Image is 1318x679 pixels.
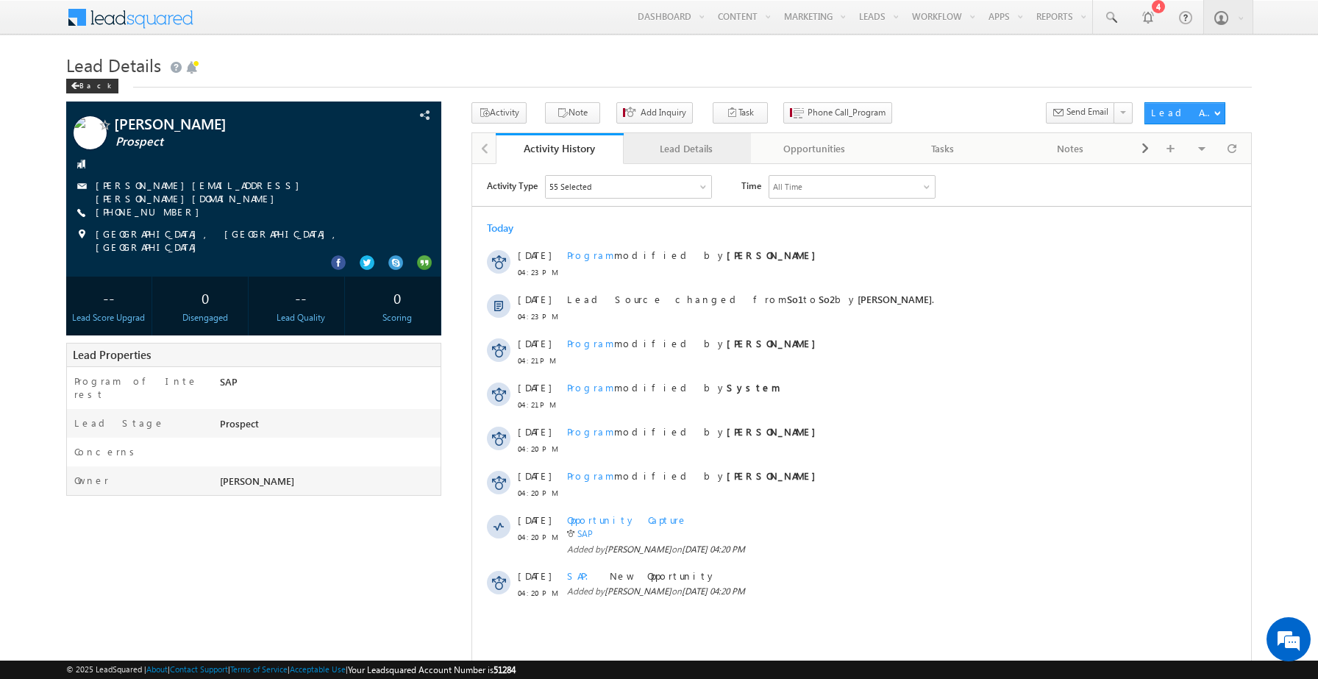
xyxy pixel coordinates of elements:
strong: [PERSON_NAME] [254,85,351,97]
div: 55 Selected [77,16,119,29]
span: Add Inquiry [641,106,686,119]
span: SAP [95,405,126,418]
strong: [PERSON_NAME] [254,261,351,274]
span: [DATE] [46,85,79,98]
div: -- [70,284,149,311]
span: Program [95,85,142,97]
span: Activity Type [15,11,65,33]
span: Lead Properties [73,347,151,362]
span: Send Email [1066,105,1108,118]
a: Terms of Service [230,664,288,674]
span: modified by [95,85,351,98]
span: So2 [346,129,363,141]
button: Add Inquiry [616,102,693,124]
span: [DATE] [46,173,79,186]
span: [DATE] [46,405,79,419]
div: Opportunities [763,140,866,157]
span: Your Leadsquared Account Number is [348,664,516,675]
a: [PERSON_NAME][EMAIL_ADDRESS][PERSON_NAME][DOMAIN_NAME] [96,179,307,205]
span: modified by [95,261,351,274]
div: All Time [301,16,330,29]
span: Phone Call_Program [808,106,886,119]
span: © 2025 LeadSquared | | | | | [66,663,516,677]
span: 04:21 PM [46,234,90,247]
a: Tasks [879,133,1007,164]
span: [DATE] 04:20 PM [210,380,273,391]
a: Acceptable Use [290,664,346,674]
span: Added by on [95,421,706,434]
div: Sales Activity,Program,Email Bounced,Email Link Clicked,Email Marked Spam & 50 more.. [74,12,239,34]
a: Lead Details [624,133,752,164]
span: New Opportunity [138,405,244,418]
span: 04:21 PM [46,190,90,203]
span: modified by [95,173,351,186]
a: SAP [105,364,121,375]
div: Lead Details [635,140,738,157]
span: [PERSON_NAME] [132,422,199,433]
div: 0 [358,284,437,311]
span: Program [95,305,142,318]
span: [DATE] [46,349,79,363]
img: Profile photo [74,116,107,154]
span: 04:23 PM [46,146,90,159]
label: Owner [74,474,109,487]
button: Send Email [1046,102,1115,124]
a: Back [66,78,126,90]
a: Activity History [496,133,624,164]
span: [GEOGRAPHIC_DATA], [GEOGRAPHIC_DATA], [GEOGRAPHIC_DATA] [96,227,402,254]
div: Lead Score Upgrad [70,311,149,324]
span: modified by [95,305,351,319]
span: Time [269,11,289,33]
div: Back [66,79,118,93]
button: Task [713,102,768,124]
span: [PERSON_NAME] [220,474,294,487]
span: [DATE] 04:20 PM [210,422,273,433]
button: Lead Actions [1144,102,1225,124]
span: [PERSON_NAME] [114,116,349,131]
div: Activity History [507,141,613,155]
div: Tasks [891,140,994,157]
span: Program [95,173,142,185]
span: 04:20 PM [46,322,90,335]
span: 04:20 PM [46,278,90,291]
a: Contact Support [170,664,228,674]
span: 04:20 PM [46,366,90,380]
div: Disengaged [165,311,244,324]
span: [DATE] [46,129,79,142]
span: Program [95,217,142,230]
strong: [PERSON_NAME] [254,173,351,185]
label: Program of Interest [74,374,202,401]
span: 04:23 PM [46,102,90,115]
span: Prospect [115,135,350,149]
div: SAP [216,374,441,395]
button: Note [545,102,600,124]
button: Activity [471,102,527,124]
span: [DATE] [46,261,79,274]
span: So1 [315,129,331,141]
label: Concerns [74,445,140,458]
div: Scoring [358,311,437,324]
span: [PERSON_NAME] [385,129,460,141]
div: Lead Actions [1151,106,1214,119]
a: Notes [1007,133,1135,164]
span: [PHONE_NUMBER] [96,205,207,220]
span: 51284 [494,664,516,675]
div: 0 [165,284,244,311]
strong: System [254,217,308,230]
div: -- [262,284,341,311]
div: Notes [1019,140,1122,157]
button: Phone Call_Program [783,102,892,124]
div: Lead Quality [262,311,341,324]
label: Lead Stage [74,416,165,430]
span: Opportunity Capture [95,349,215,362]
a: Opportunities [751,133,879,164]
span: Added by on [95,379,706,392]
span: Lead Details [66,53,161,77]
span: [PERSON_NAME] [132,380,199,391]
span: Program [95,261,142,274]
strong: [PERSON_NAME] [254,305,351,318]
span: [DATE] [46,217,79,230]
span: [DATE] [46,305,79,319]
span: Lead Source changed from to by . [95,129,462,141]
a: About [146,664,168,674]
